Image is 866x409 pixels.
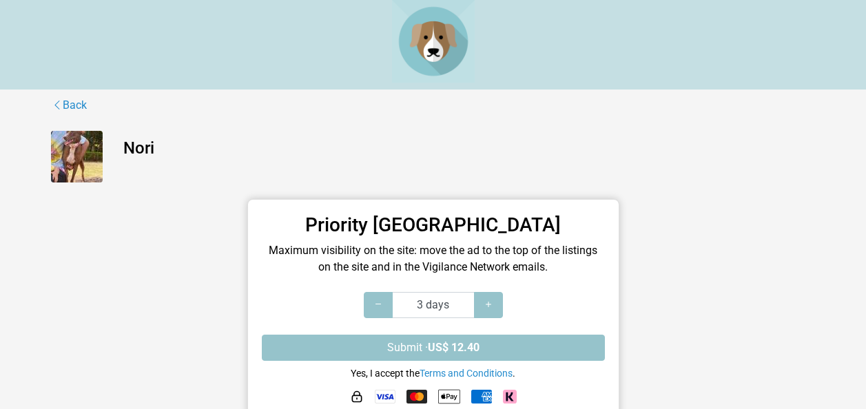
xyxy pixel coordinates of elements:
[351,368,515,379] small: Yes, I accept the .
[428,341,480,354] strong: US$ 12.40
[503,390,517,403] img: Klarna
[123,138,816,158] h4: Nori
[51,96,87,114] a: Back
[262,335,605,361] button: Submit ·US$ 12.40
[262,213,605,237] h3: Priority [GEOGRAPHIC_DATA]
[350,390,364,403] img: HTTPS: secure payment
[438,386,460,408] img: Apple Pay
[375,390,395,403] img: Visa
[406,390,427,403] img: Mastercard
[262,242,605,275] p: Maximum visibility on the site: move the ad to the top of the listings on the site and in the Vig...
[471,390,492,403] img: American Express
[420,368,513,379] a: Terms and Conditions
